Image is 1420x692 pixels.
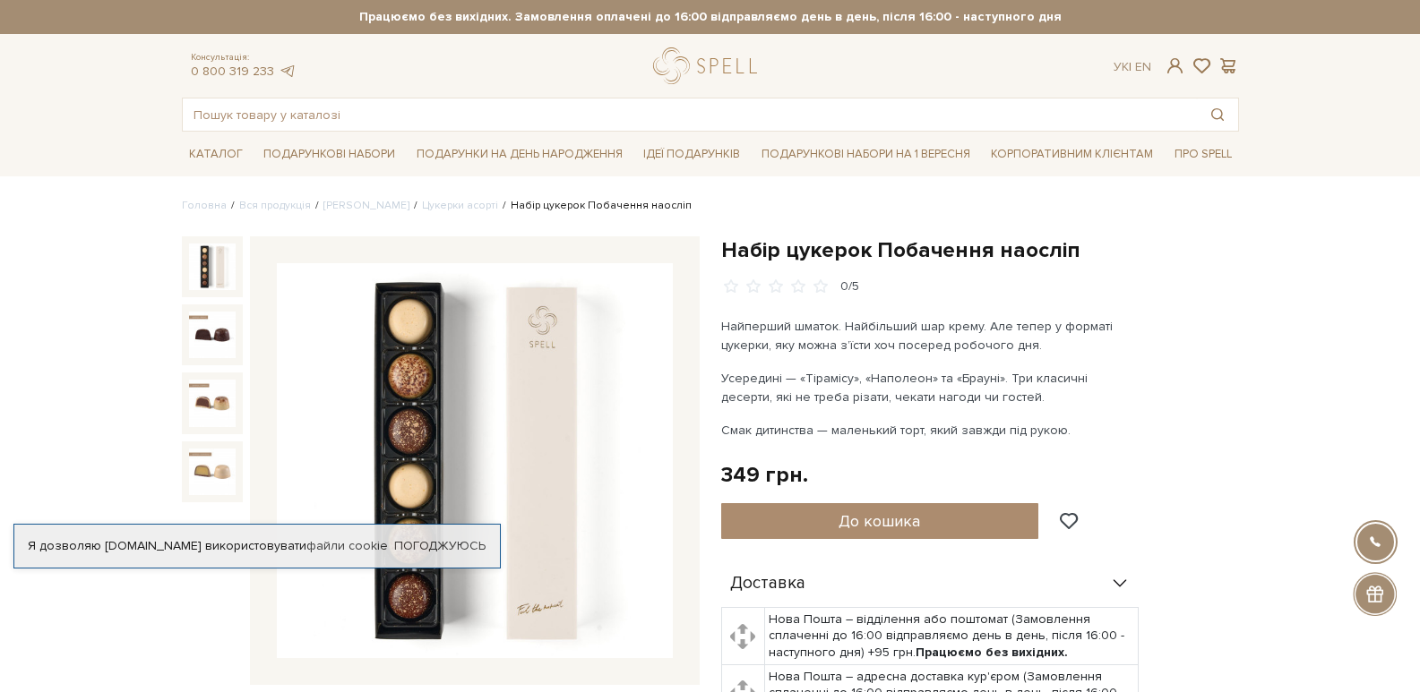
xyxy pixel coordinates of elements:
[256,141,402,168] a: Подарункові набори
[323,199,409,212] a: [PERSON_NAME]
[14,538,500,554] div: Я дозволяю [DOMAIN_NAME] використовувати
[182,199,227,212] a: Головна
[409,141,630,168] a: Подарунки на День народження
[1197,98,1238,131] button: Пошук товару у каталозі
[1135,59,1151,74] a: En
[636,141,747,168] a: Ідеї подарунків
[653,47,765,84] a: logo
[721,369,1141,406] p: Усередині — «Тірамісу», «Наполеон» та «Брауні». Три класичні десерти, які не треба різати, чекати...
[721,503,1039,539] button: До кошика
[394,538,486,554] a: Погоджуюсь
[183,98,1197,131] input: Пошук товару у каталозі
[189,380,236,426] img: Набір цукерок Побачення наосліп
[191,52,297,64] span: Консультація:
[279,64,297,79] a: telegram
[422,199,498,212] a: Цукерки асорті
[984,139,1160,169] a: Корпоративним клієнтам
[721,317,1141,355] p: Найперший шматок. Найбільший шар крему. Але тепер у форматі цукерки, яку можна з’їсти хоч посеред...
[182,141,250,168] a: Каталог
[1129,59,1132,74] span: |
[764,608,1138,665] td: Нова Пошта – відділення або поштомат (Замовлення сплаченні до 16:00 відправляємо день в день, піс...
[754,139,977,169] a: Подарункові набори на 1 Вересня
[306,538,388,553] a: файли cookie
[839,511,920,531] span: До кошика
[189,449,236,495] img: Набір цукерок Побачення наосліп
[721,421,1141,440] p: Смак дитинства — маленький торт, який завжди під рукою.
[730,576,805,592] span: Доставка
[239,199,311,212] a: Вся продукція
[840,278,859,295] div: 0/5
[721,236,1239,264] h1: Набір цукерок Побачення наосліп
[189,312,236,358] img: Набір цукерок Побачення наосліп
[721,461,808,489] div: 349 грн.
[498,198,692,214] li: Набір цукерок Побачення наосліп
[189,243,236,290] img: Набір цукерок Побачення наосліп
[182,9,1239,25] strong: Працюємо без вихідних. Замовлення оплачені до 16:00 відправляємо день в день, після 16:00 - насту...
[191,64,274,79] a: 0 800 319 233
[916,645,1068,660] b: Працюємо без вихідних.
[1114,59,1151,75] div: Ук
[1167,141,1239,168] a: Про Spell
[277,263,673,659] img: Набір цукерок Побачення наосліп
